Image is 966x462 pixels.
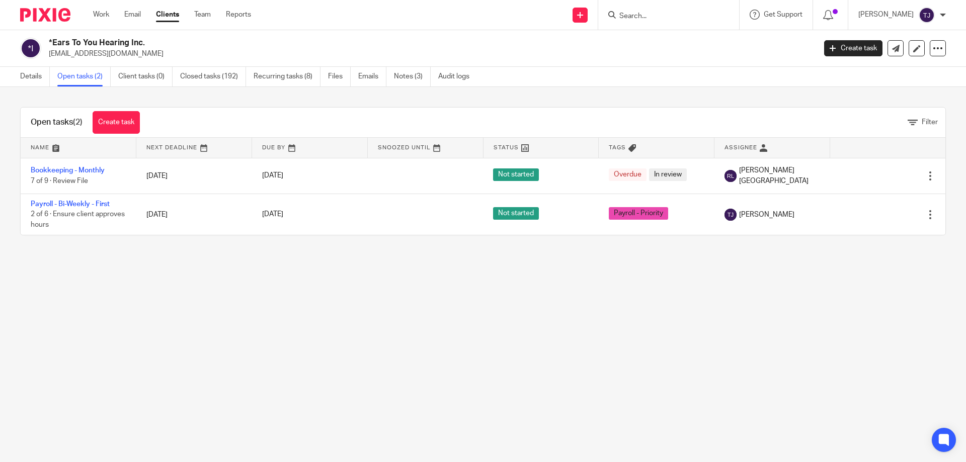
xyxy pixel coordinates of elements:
img: svg%3E [919,7,935,23]
span: Overdue [609,168,647,181]
p: [PERSON_NAME] [858,10,914,20]
span: Not started [493,168,539,181]
span: [DATE] [262,172,283,179]
a: Recurring tasks (8) [254,67,320,86]
a: Closed tasks (192) [180,67,246,86]
span: In review [649,168,687,181]
span: 7 of 9 · Review File [31,177,88,184]
span: Get Support [764,11,802,18]
td: [DATE] [136,158,252,194]
span: Filter [922,119,938,126]
a: Details [20,67,50,86]
h2: *Ears To You Hearing Inc. [49,38,657,48]
a: Create task [824,40,882,56]
a: Work [93,10,109,20]
a: Email [124,10,141,20]
a: Payroll - Bi-Weekly - First [31,201,110,208]
img: svg%3E [725,209,737,221]
span: Status [494,145,519,150]
h1: Open tasks [31,117,83,128]
span: [DATE] [262,211,283,218]
img: svg%3E [20,38,41,59]
span: [PERSON_NAME] [739,210,794,220]
span: Not started [493,207,539,220]
a: Emails [358,67,386,86]
a: Files [328,67,351,86]
span: Tags [609,145,626,150]
a: Team [194,10,211,20]
a: Open tasks (2) [57,67,111,86]
span: (2) [73,118,83,126]
a: Client tasks (0) [118,67,173,86]
a: Create task [93,111,140,134]
span: 2 of 6 · Ensure client approves hours [31,211,125,229]
input: Search [618,12,709,21]
img: Pixie [20,8,70,22]
span: Payroll - Priority [609,207,668,220]
td: [DATE] [136,194,252,235]
img: svg%3E [725,170,737,182]
a: Bookkeeping - Monthly [31,167,105,174]
a: Reports [226,10,251,20]
span: Snoozed Until [378,145,431,150]
a: Notes (3) [394,67,431,86]
a: Audit logs [438,67,477,86]
p: [EMAIL_ADDRESS][DOMAIN_NAME] [49,49,809,59]
span: [PERSON_NAME][GEOGRAPHIC_DATA] [739,165,820,186]
a: Clients [156,10,179,20]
